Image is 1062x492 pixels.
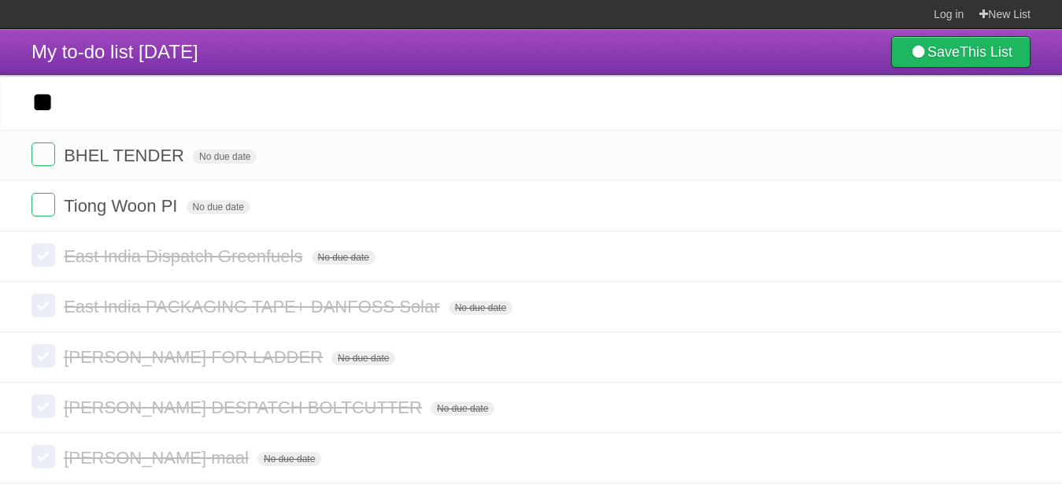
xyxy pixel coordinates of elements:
span: No due date [331,351,395,365]
span: East India Dispatch Greenfuels [64,246,306,266]
label: Done [31,445,55,468]
span: [PERSON_NAME] maal [64,448,253,468]
span: No due date [431,401,494,416]
span: No due date [257,452,321,466]
b: This List [960,44,1012,60]
label: Done [31,344,55,368]
label: Done [31,243,55,267]
span: No due date [312,250,376,264]
label: Done [31,142,55,166]
span: No due date [449,301,512,315]
span: My to-do list [DATE] [31,41,198,62]
span: East India PACKAGING TAPE+ DANFOSS Solar [64,297,443,316]
span: No due date [187,200,250,214]
label: Done [31,294,55,317]
label: Done [31,193,55,216]
span: Tiong Woon PI [64,196,181,216]
a: SaveThis List [891,36,1031,68]
span: No due date [193,150,257,164]
span: BHEL TENDER [64,146,188,165]
span: [PERSON_NAME] FOR LADDER [64,347,327,367]
label: Done [31,394,55,418]
span: [PERSON_NAME] DESPATCH BOLTCUTTER [64,398,426,417]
